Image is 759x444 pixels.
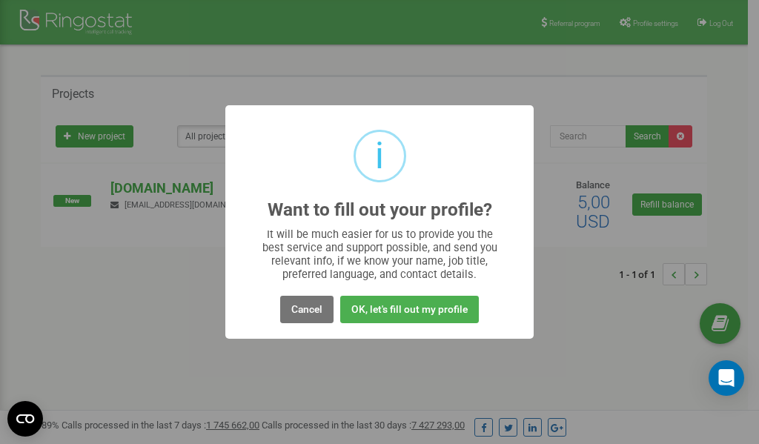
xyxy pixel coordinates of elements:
div: i [375,132,384,180]
div: It will be much easier for us to provide you the best service and support possible, and send you ... [255,228,505,281]
button: Cancel [280,296,334,323]
button: OK, let's fill out my profile [340,296,479,323]
h2: Want to fill out your profile? [268,200,492,220]
div: Open Intercom Messenger [709,360,744,396]
button: Open CMP widget [7,401,43,437]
